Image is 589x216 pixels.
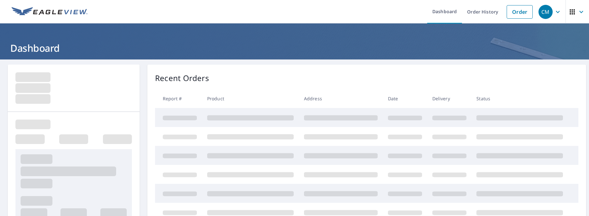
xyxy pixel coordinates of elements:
[155,72,209,84] p: Recent Orders
[538,5,553,19] div: CM
[202,89,299,108] th: Product
[155,89,202,108] th: Report #
[427,89,472,108] th: Delivery
[8,41,581,55] h1: Dashboard
[299,89,383,108] th: Address
[383,89,427,108] th: Date
[507,5,533,19] a: Order
[471,89,568,108] th: Status
[12,7,87,17] img: EV Logo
